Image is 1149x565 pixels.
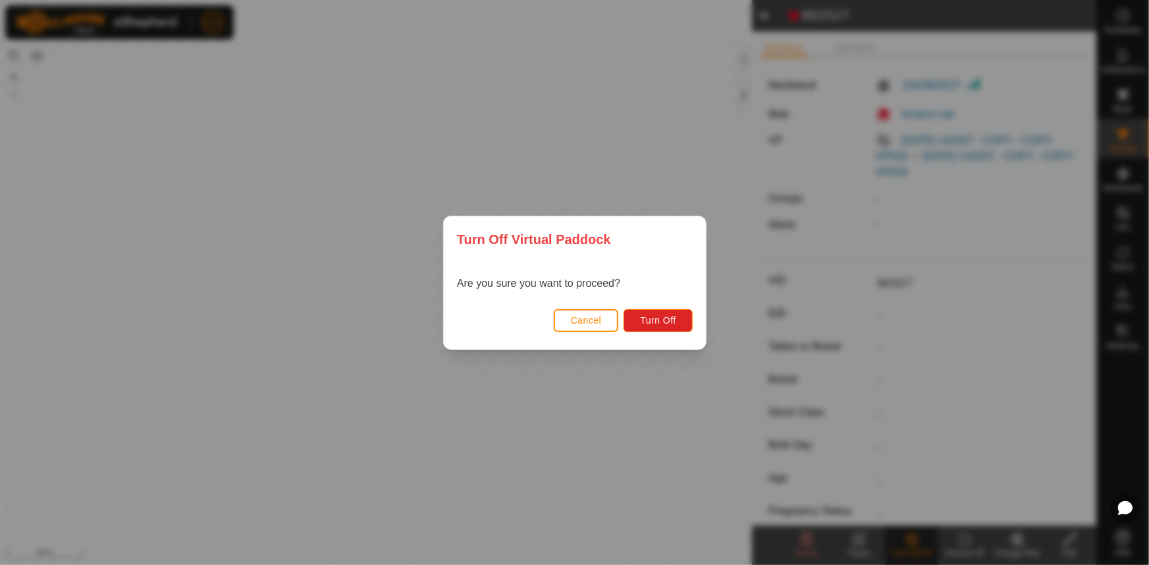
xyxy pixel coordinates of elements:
[570,315,601,326] span: Cancel
[457,276,620,291] p: Are you sure you want to proceed?
[457,230,611,249] span: Turn Off Virtual Paddock
[624,308,693,332] button: Turn Off
[553,308,618,332] button: Cancel
[640,315,676,326] span: Turn Off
